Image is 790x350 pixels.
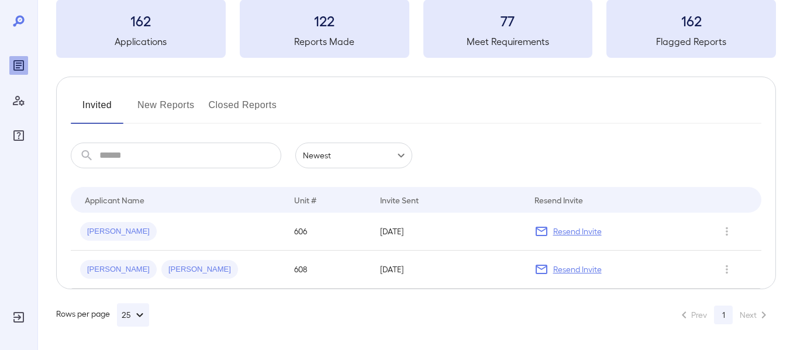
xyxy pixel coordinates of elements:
nav: pagination navigation [672,306,776,324]
h5: Meet Requirements [423,34,593,48]
h3: 122 [240,11,409,30]
button: page 1 [714,306,733,324]
button: Row Actions [717,222,736,241]
span: [PERSON_NAME] [161,264,238,275]
td: [DATE] [371,213,525,251]
button: Invited [71,96,123,124]
button: Closed Reports [209,96,277,124]
div: FAQ [9,126,28,145]
h5: Reports Made [240,34,409,48]
div: Rows per page [56,303,149,327]
button: Row Actions [717,260,736,279]
div: Log Out [9,308,28,327]
td: [DATE] [371,251,525,289]
td: 606 [285,213,371,251]
p: Resend Invite [553,264,602,275]
button: 25 [117,303,149,327]
span: [PERSON_NAME] [80,226,157,237]
h5: Applications [56,34,226,48]
div: Resend Invite [534,193,583,207]
div: Manage Users [9,91,28,110]
div: Applicant Name [85,193,144,207]
h3: 162 [56,11,226,30]
h5: Flagged Reports [606,34,776,48]
h3: 77 [423,11,593,30]
td: 608 [285,251,371,289]
div: Reports [9,56,28,75]
p: Resend Invite [553,226,602,237]
span: [PERSON_NAME] [80,264,157,275]
div: Newest [295,143,412,168]
div: Invite Sent [380,193,419,207]
div: Unit # [294,193,316,207]
h3: 162 [606,11,776,30]
button: New Reports [137,96,195,124]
